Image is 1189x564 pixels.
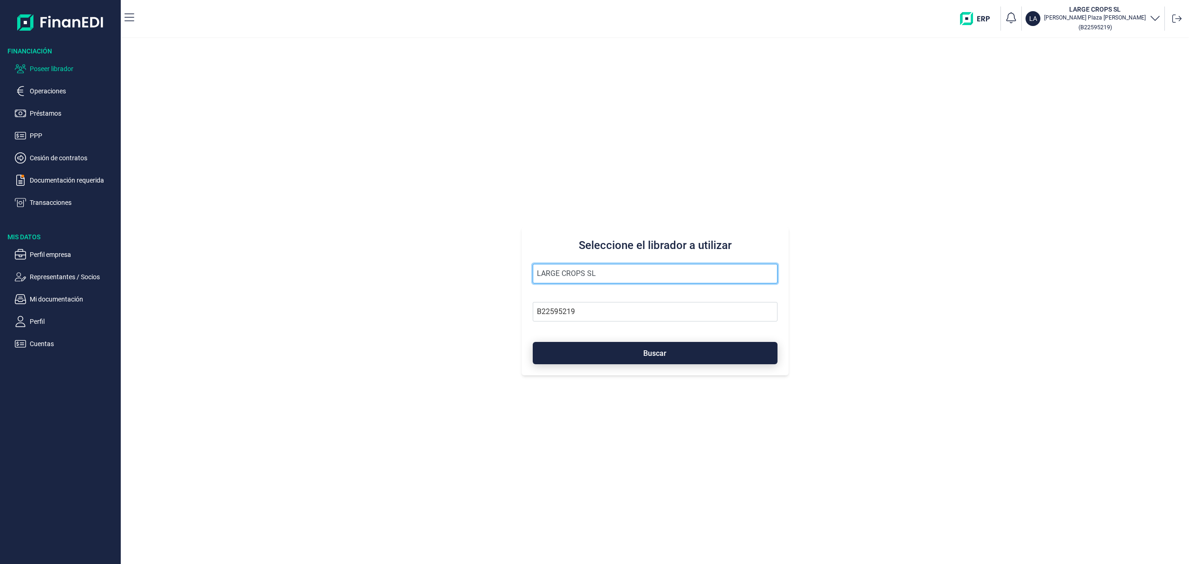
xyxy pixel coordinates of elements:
[30,249,117,260] p: Perfil empresa
[1044,5,1146,14] h3: LARGE CROPS SL
[15,152,117,164] button: Cesión de contratos
[15,249,117,260] button: Perfil empresa
[1078,24,1112,31] small: Copiar cif
[533,302,777,321] input: Busque por NIF
[1044,14,1146,21] p: [PERSON_NAME] Plaza [PERSON_NAME]
[17,7,104,37] img: Logo de aplicación
[15,294,117,305] button: Mi documentación
[30,152,117,164] p: Cesión de contratos
[15,63,117,74] button: Poseer librador
[1026,5,1161,33] button: LALARGE CROPS SL[PERSON_NAME] Plaza [PERSON_NAME](B22595219)
[533,238,777,253] h3: Seleccione el librador a utilizar
[15,197,117,208] button: Transacciones
[533,342,777,364] button: Buscar
[15,316,117,327] button: Perfil
[15,85,117,97] button: Operaciones
[643,350,666,357] span: Buscar
[1029,14,1037,23] p: LA
[30,338,117,349] p: Cuentas
[533,264,777,283] input: Seleccione la razón social
[15,338,117,349] button: Cuentas
[30,316,117,327] p: Perfil
[15,130,117,141] button: PPP
[30,197,117,208] p: Transacciones
[15,175,117,186] button: Documentación requerida
[30,294,117,305] p: Mi documentación
[30,271,117,282] p: Representantes / Socios
[15,271,117,282] button: Representantes / Socios
[15,108,117,119] button: Préstamos
[30,85,117,97] p: Operaciones
[30,63,117,74] p: Poseer librador
[30,108,117,119] p: Préstamos
[30,175,117,186] p: Documentación requerida
[30,130,117,141] p: PPP
[960,12,997,25] img: erp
